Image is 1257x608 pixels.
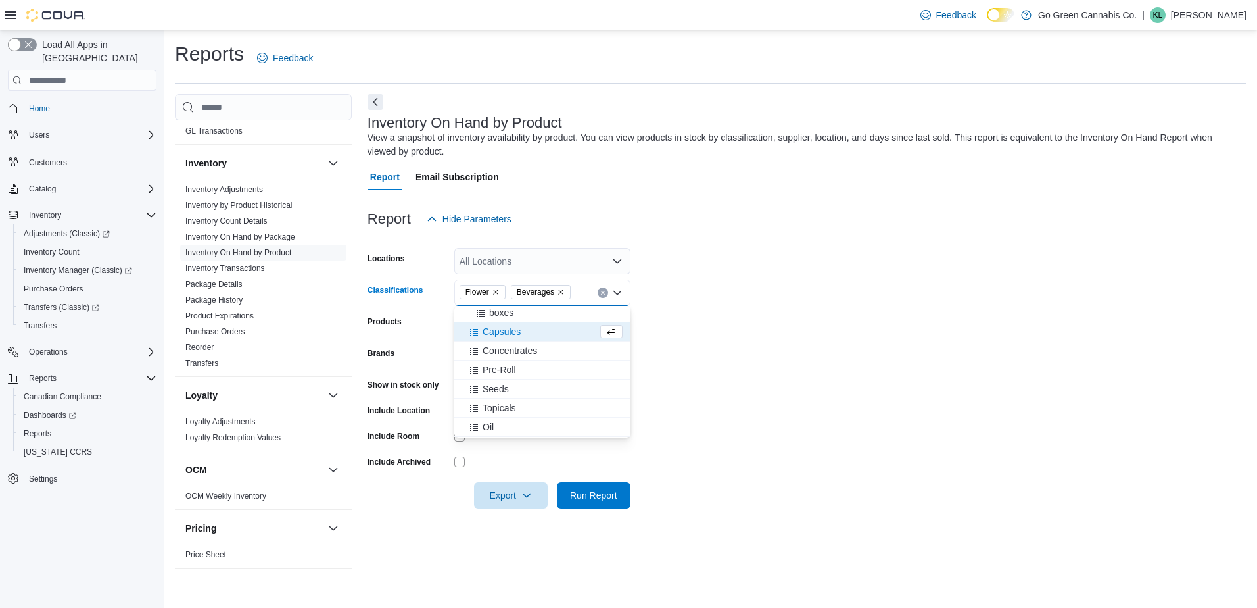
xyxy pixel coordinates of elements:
button: Edibles [454,437,630,456]
button: Pricing [185,522,323,535]
button: Customers [3,152,162,171]
span: Feedback [936,9,976,22]
a: Inventory Manager (Classic) [13,261,162,280]
button: Remove Flower from selection in this group [492,288,500,296]
h3: Loyalty [185,389,218,402]
button: Inventory Count [13,243,162,261]
button: OCM [185,463,323,476]
button: Reports [24,370,62,386]
span: Purchase Orders [185,326,245,337]
a: Purchase Orders [18,281,89,297]
div: Loyalty [175,414,352,451]
span: Hide Parameters [442,213,511,226]
span: GL Transactions [185,126,243,136]
button: Inventory [325,155,341,171]
span: Loyalty Redemption Values [185,432,281,443]
a: Reports [18,426,57,442]
a: Loyalty Adjustments [185,417,256,426]
span: Catalog [29,184,56,194]
span: Reorder [185,342,214,353]
a: Inventory by Product Historical [185,201,293,210]
a: Purchase Orders [185,327,245,336]
a: Transfers [185,359,218,368]
button: Operations [3,343,162,361]
span: Flower [460,285,506,299]
span: Users [24,127,156,143]
a: Inventory Count Details [185,216,268,226]
span: Dashboards [24,410,76,420]
span: Transfers (Classic) [24,302,99,313]
span: Transfers (Classic) [18,299,156,315]
a: Inventory Transactions [185,264,265,273]
button: Reports [13,424,162,443]
div: Kelly Lane [1150,7,1166,23]
h3: Pricing [185,522,216,535]
input: Dark Mode [987,8,1014,22]
button: Catalog [3,180,162,198]
a: Price Sheet [185,550,226,559]
p: | [1142,7,1145,23]
a: [US_STATE] CCRS [18,444,97,460]
span: Feedback [273,51,313,64]
a: Transfers (Classic) [18,299,105,315]
a: OCM Weekly Inventory [185,492,266,501]
button: Concentrates [454,342,630,361]
span: Seeds [483,382,509,395]
button: Settings [3,469,162,488]
div: Pricing [175,547,352,568]
span: Inventory Manager (Classic) [24,265,132,276]
div: Inventory [175,182,352,376]
span: Inventory [24,207,156,223]
span: Settings [29,474,57,484]
h3: OCM [185,463,207,476]
button: Canadian Compliance [13,388,162,406]
a: Adjustments (Classic) [18,226,115,241]
span: Dashboards [18,407,156,423]
span: Concentrates [483,344,537,357]
button: Hide Parameters [421,206,517,232]
label: Classifications [368,285,423,295]
a: Loyalty Redemption Values [185,433,281,442]
span: KL [1153,7,1163,23]
span: Inventory Manager (Classic) [18,263,156,278]
span: boxes [489,306,513,319]
span: Inventory Transactions [185,263,265,274]
a: Dashboards [18,407,82,423]
span: Catalog [24,181,156,197]
span: OCM Weekly Inventory [185,491,266,501]
span: Topicals [483,401,516,415]
label: Locations [368,253,405,264]
span: Load All Apps in [GEOGRAPHIC_DATA] [37,38,156,64]
span: Reports [18,426,156,442]
span: Beverages [517,286,554,299]
a: GL Transactions [185,126,243,136]
button: Operations [24,344,73,360]
a: Customers [24,155,72,170]
span: Purchase Orders [18,281,156,297]
span: Reports [29,373,57,384]
span: Email Subscription [415,164,499,190]
span: Inventory On Hand by Product [185,247,291,258]
span: Canadian Compliance [18,389,156,405]
a: Package History [185,295,243,305]
img: Cova [26,9,85,22]
button: Pricing [325,520,341,536]
h3: Inventory On Hand by Product [368,115,562,131]
button: boxes [454,303,630,322]
a: Feedback [915,2,982,28]
a: Reorder [185,343,214,352]
a: Product Expirations [185,311,254,320]
h1: Reports [175,41,244,67]
button: OCM [325,462,341,478]
span: Users [29,130,49,140]
p: [PERSON_NAME] [1171,7,1246,23]
button: Run Report [557,482,630,509]
button: [US_STATE] CCRS [13,443,162,461]
div: Finance [175,107,352,144]
a: Canadian Compliance [18,389,107,405]
span: Transfers [24,320,57,331]
span: Loyalty Adjustments [185,417,256,427]
button: Pre-Roll [454,361,630,380]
